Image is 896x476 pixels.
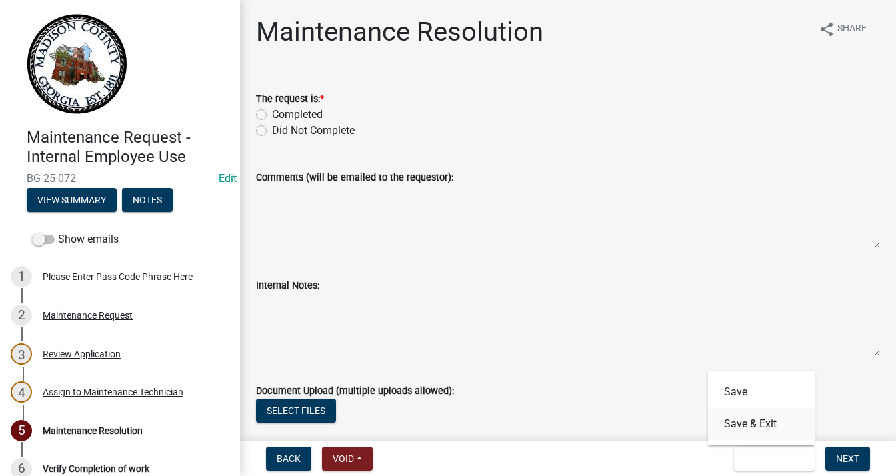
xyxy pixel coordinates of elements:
[256,281,319,291] label: Internal Notes:
[43,311,133,320] div: Maintenance Request
[808,16,877,42] button: shareShare
[836,453,859,464] span: Next
[43,426,143,435] div: Maintenance Resolution
[256,399,336,423] button: Select files
[322,447,373,471] button: Void
[43,387,183,397] div: Assign to Maintenance Technician
[122,188,173,212] button: Notes
[277,453,301,464] span: Back
[43,464,149,473] div: Verify Completion of work
[11,420,32,441] div: 5
[256,387,454,396] label: Document Upload (multiple uploads allowed):
[11,381,32,403] div: 4
[266,447,311,471] button: Back
[708,376,815,408] button: Save
[708,371,815,445] div: Save & Exit
[708,408,815,440] button: Save & Exit
[333,453,354,464] span: Void
[11,343,32,365] div: 3
[122,195,173,206] wm-modal-confirm: Notes
[819,21,835,37] i: share
[256,173,453,183] label: Comments (will be emailed to the requestor):
[43,272,193,281] div: Please Enter Pass Code Phrase Here
[745,453,796,464] span: Save & Exit
[27,128,229,167] h4: Maintenance Request - Internal Employee Use
[27,14,127,114] img: Madison County, Georgia
[272,123,355,139] label: Did Not Complete
[27,195,117,206] wm-modal-confirm: Summary
[837,21,867,37] span: Share
[27,188,117,212] button: View Summary
[256,16,543,48] h1: Maintenance Resolution
[11,266,32,287] div: 1
[219,172,237,185] a: Edit
[825,447,870,471] button: Next
[734,447,815,471] button: Save & Exit
[27,172,213,185] span: BG-25-072
[272,107,323,123] label: Completed
[256,95,324,104] label: The request is:
[11,305,32,326] div: 2
[43,349,121,359] div: Review Application
[219,172,237,185] wm-modal-confirm: Edit Application Number
[32,231,119,247] label: Show emails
